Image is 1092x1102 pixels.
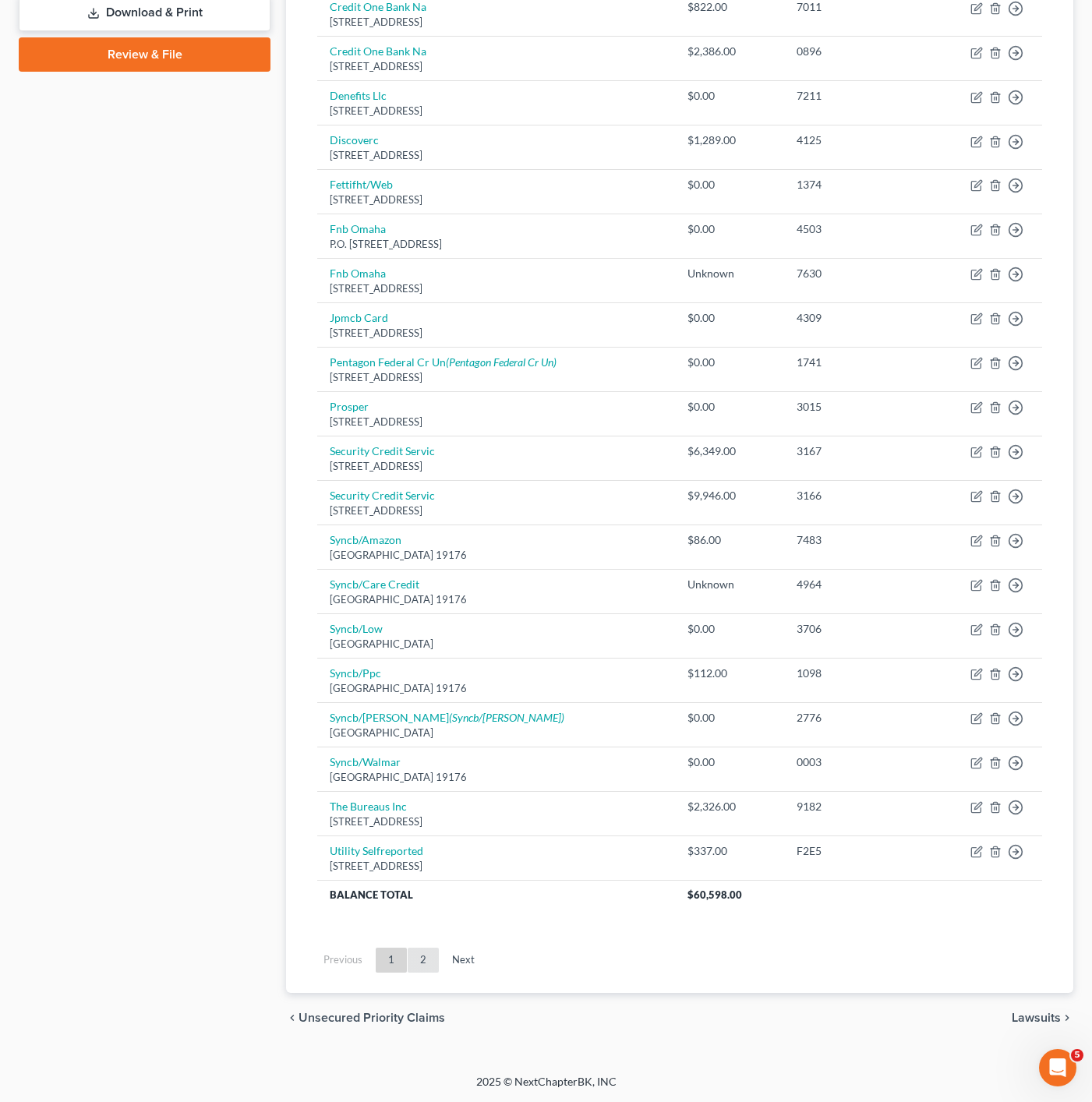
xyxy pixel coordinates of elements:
[687,754,772,770] div: $0.00
[330,148,663,163] div: [STREET_ADDRESS]
[797,310,914,326] div: 4309
[797,754,914,770] div: 0003
[687,443,772,459] div: $6,349.00
[330,44,426,58] a: Credit One Bank Na
[687,88,772,104] div: $0.00
[330,503,663,518] div: [STREET_ADDRESS]
[330,711,564,724] a: Syncb/[PERSON_NAME](Syncb/[PERSON_NAME])
[102,1074,991,1102] div: 2025 © NextChapterBK, INC
[687,710,772,726] div: $0.00
[330,311,388,324] a: Jpmcb Card
[797,443,914,459] div: 3167
[330,548,663,563] div: [GEOGRAPHIC_DATA] 19176
[19,37,270,72] a: Review & File
[1012,1012,1061,1024] span: Lawsuits
[317,880,675,908] th: Balance Total
[330,104,663,118] div: [STREET_ADDRESS]
[797,355,914,370] div: 1741
[687,843,772,859] div: $337.00
[330,370,663,385] div: [STREET_ADDRESS]
[330,637,663,652] div: [GEOGRAPHIC_DATA]
[797,399,914,415] div: 3015
[687,666,772,681] div: $112.00
[330,178,393,191] a: Fettifht/Web
[687,266,772,281] div: Unknown
[330,267,386,280] a: Fnb Omaha
[330,89,387,102] a: Denefits Llc
[408,948,439,973] a: 2
[797,221,914,237] div: 4503
[330,666,381,680] a: Syncb/Ppc
[330,814,663,829] div: [STREET_ADDRESS]
[687,44,772,59] div: $2,386.00
[687,799,772,814] div: $2,326.00
[440,948,487,973] a: Next
[1071,1049,1083,1061] span: 5
[687,132,772,148] div: $1,289.00
[330,681,663,696] div: [GEOGRAPHIC_DATA] 19176
[330,444,435,457] a: Security Credit Servic
[687,310,772,326] div: $0.00
[330,859,663,874] div: [STREET_ADDRESS]
[330,592,663,607] div: [GEOGRAPHIC_DATA] 19176
[330,59,663,74] div: [STREET_ADDRESS]
[797,44,914,59] div: 0896
[330,400,369,413] a: Prosper
[330,133,379,147] a: Discoverc
[797,843,914,859] div: F2E5
[330,533,401,546] a: Syncb/Amazon
[687,488,772,503] div: $9,946.00
[330,844,423,857] a: Utility Selfreported
[1039,1049,1076,1086] iframe: Intercom live chat
[797,266,914,281] div: 7630
[330,726,663,740] div: [GEOGRAPHIC_DATA]
[330,577,419,591] a: Syncb/Care Credit
[687,888,742,901] span: $60,598.00
[797,488,914,503] div: 3166
[797,577,914,592] div: 4964
[797,710,914,726] div: 2776
[286,1012,445,1024] button: chevron_left Unsecured Priority Claims
[330,222,386,235] a: Fnb Omaha
[330,622,383,635] a: Syncb/Low
[687,621,772,637] div: $0.00
[299,1012,445,1024] span: Unsecured Priority Claims
[1012,1012,1073,1024] button: Lawsuits chevron_right
[797,88,914,104] div: 7211
[797,132,914,148] div: 4125
[1061,1012,1073,1024] i: chevron_right
[687,532,772,548] div: $86.00
[449,711,564,724] i: (Syncb/[PERSON_NAME])
[330,755,401,768] a: Syncb/Walmar
[797,666,914,681] div: 1098
[330,489,435,502] a: Security Credit Servic
[330,800,407,813] a: The Bureaus Inc
[330,415,663,429] div: [STREET_ADDRESS]
[687,177,772,192] div: $0.00
[797,532,914,548] div: 7483
[330,326,663,341] div: [STREET_ADDRESS]
[330,192,663,207] div: [STREET_ADDRESS]
[330,15,663,30] div: [STREET_ADDRESS]
[446,355,557,369] i: (Pentagon Federal Cr Un)
[797,621,914,637] div: 3706
[687,355,772,370] div: $0.00
[286,1012,299,1024] i: chevron_left
[797,799,914,814] div: 9182
[687,221,772,237] div: $0.00
[687,577,772,592] div: Unknown
[330,355,557,369] a: Pentagon Federal Cr Un(Pentagon Federal Cr Un)
[330,770,663,785] div: [GEOGRAPHIC_DATA] 19176
[330,281,663,296] div: [STREET_ADDRESS]
[376,948,407,973] a: 1
[687,399,772,415] div: $0.00
[330,237,663,252] div: P.O. [STREET_ADDRESS]
[797,177,914,192] div: 1374
[330,459,663,474] div: [STREET_ADDRESS]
